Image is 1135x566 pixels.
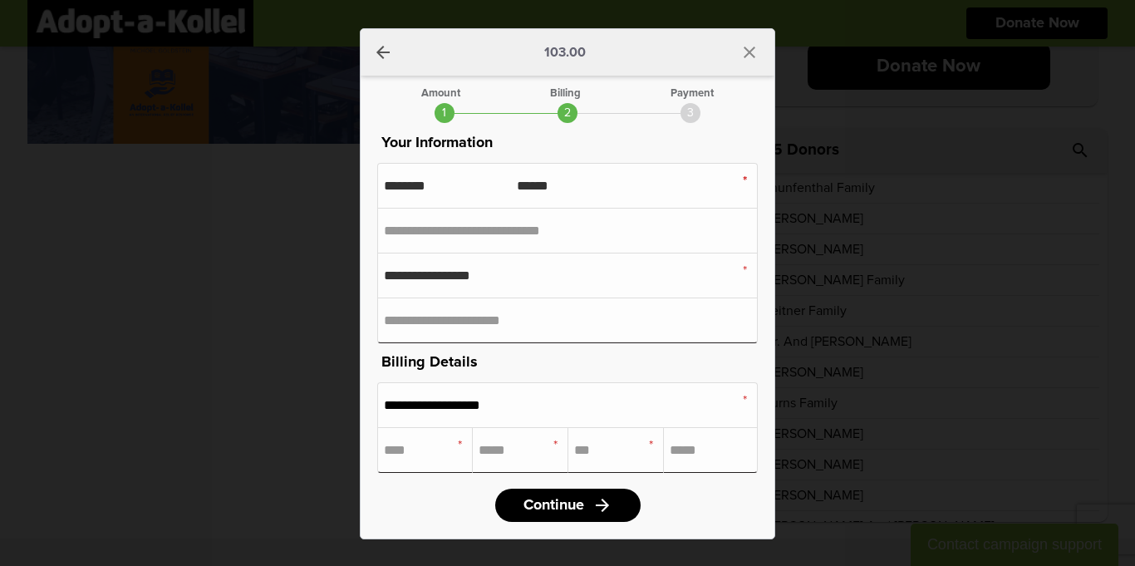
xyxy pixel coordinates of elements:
div: Amount [421,88,460,99]
p: Billing Details [377,351,758,374]
div: Billing [550,88,581,99]
i: arrow_forward [592,495,612,515]
div: 2 [558,103,577,123]
p: Your Information [377,131,758,155]
span: Continue [523,498,584,513]
div: 1 [435,103,454,123]
div: 3 [681,103,700,123]
a: arrow_back [373,42,393,62]
div: Payment [671,88,714,99]
a: Continuearrow_forward [495,489,641,522]
p: 103.00 [544,46,586,59]
i: close [739,42,759,62]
